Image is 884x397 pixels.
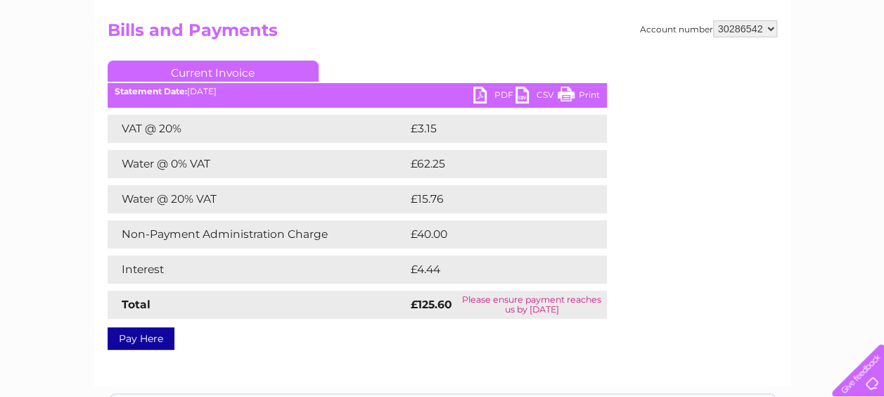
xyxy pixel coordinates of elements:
td: £3.15 [407,115,572,143]
td: Water @ 0% VAT [108,150,407,178]
a: Print [558,87,600,107]
td: Non-Payment Administration Charge [108,220,407,248]
div: Account number [640,20,777,37]
strong: £125.60 [411,298,452,311]
td: Interest [108,256,407,284]
b: Statement Date: [115,86,187,96]
a: Blog [762,60,782,70]
a: PDF [473,87,515,107]
td: VAT @ 20% [108,115,407,143]
a: Log out [838,60,871,70]
a: CSV [515,87,558,107]
div: [DATE] [108,87,607,96]
a: Water [636,60,663,70]
a: Telecoms [711,60,753,70]
td: Water @ 20% VAT [108,185,407,213]
a: Energy [672,60,703,70]
a: Contact [790,60,825,70]
div: Clear Business is a trading name of Verastar Limited (registered in [GEOGRAPHIC_DATA] No. 3667643... [110,8,775,68]
td: £15.76 [407,185,577,213]
strong: Total [122,298,150,311]
a: Pay Here [108,327,174,350]
img: logo.png [31,37,103,80]
td: £62.25 [407,150,578,178]
a: Current Invoice [108,61,319,82]
h2: Bills and Payments [108,20,777,47]
td: Please ensure payment reaches us by [DATE] [456,291,606,319]
td: £4.44 [407,256,575,284]
td: £40.00 [407,220,579,248]
a: 0333 014 3131 [619,7,716,25]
